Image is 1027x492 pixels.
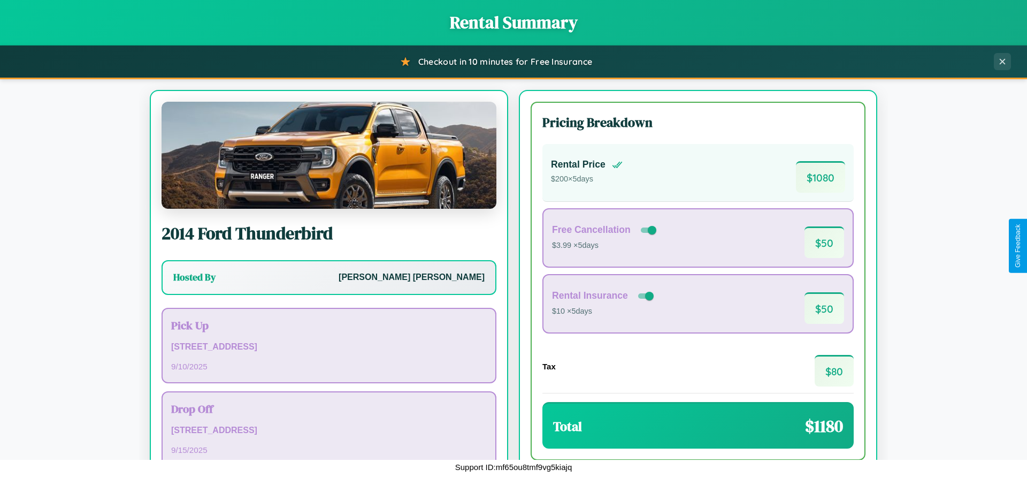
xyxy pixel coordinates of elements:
p: $10 × 5 days [552,305,656,319]
p: 9 / 15 / 2025 [171,443,487,457]
h3: Pricing Breakdown [542,113,854,131]
span: $ 1180 [805,414,843,438]
h2: 2014 Ford Thunderbird [162,222,496,245]
h3: Total [553,418,582,435]
h4: Rental Insurance [552,290,628,301]
p: 9 / 10 / 2025 [171,359,487,374]
span: $ 50 [804,292,844,324]
h3: Pick Up [171,317,487,333]
img: Ford Thunderbird [162,102,496,209]
h4: Tax [542,362,556,371]
span: Checkout in 10 minutes for Free Insurance [418,56,592,67]
p: [STREET_ADDRESS] [171,423,487,438]
p: [PERSON_NAME] [PERSON_NAME] [339,270,485,285]
p: [STREET_ADDRESS] [171,339,487,355]
div: Give Feedback [1014,224,1022,268]
p: Support ID: mf65ou8tmf9vg5kiajq [455,460,572,474]
span: $ 50 [804,226,844,258]
h1: Rental Summary [11,11,1016,34]
span: $ 80 [815,355,854,387]
h3: Drop Off [171,401,487,417]
h3: Hosted By [173,271,216,284]
span: $ 1080 [796,161,845,193]
h4: Rental Price [551,159,606,170]
h4: Free Cancellation [552,224,631,236]
p: $ 200 × 5 days [551,172,623,186]
p: $3.99 × 5 days [552,239,658,253]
